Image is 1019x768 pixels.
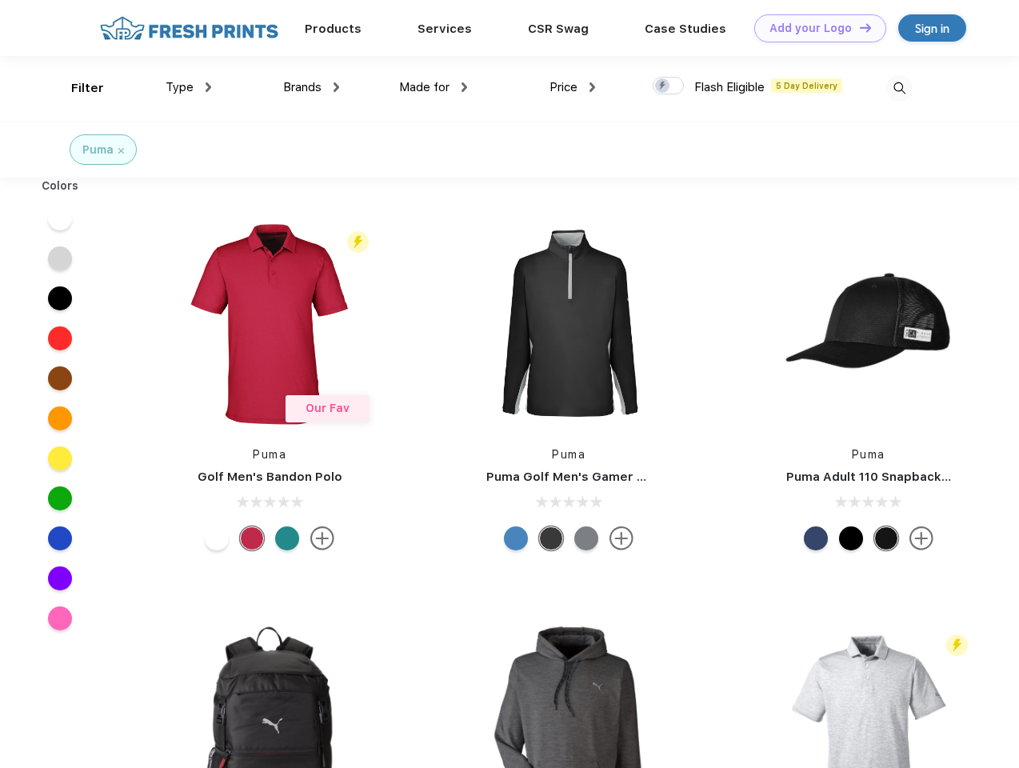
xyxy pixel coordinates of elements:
[804,526,828,550] div: Peacoat with Qut Shd
[539,526,563,550] div: Puma Black
[946,634,968,656] img: flash_active_toggle.svg
[589,82,595,92] img: dropdown.png
[418,22,472,36] a: Services
[549,80,577,94] span: Price
[694,80,765,94] span: Flash Eligible
[71,79,104,98] div: Filter
[334,82,339,92] img: dropdown.png
[769,22,852,35] div: Add your Logo
[462,82,467,92] img: dropdown.png
[198,470,342,484] a: Golf Men's Bandon Polo
[118,148,124,154] img: filter_cancel.svg
[163,218,376,430] img: func=resize&h=266
[95,14,283,42] img: fo%20logo%202.webp
[205,526,229,550] div: Bright White
[909,526,933,550] img: more.svg
[915,19,949,38] div: Sign in
[852,448,885,461] a: Puma
[898,14,966,42] a: Sign in
[347,231,369,253] img: flash_active_toggle.svg
[574,526,598,550] div: Quiet Shade
[528,22,589,36] a: CSR Swag
[860,23,871,32] img: DT
[30,178,91,194] div: Colors
[504,526,528,550] div: Bright Cobalt
[486,470,739,484] a: Puma Golf Men's Gamer Golf Quarter-Zip
[166,80,194,94] span: Type
[399,80,450,94] span: Made for
[771,78,842,93] span: 5 Day Delivery
[462,218,675,430] img: func=resize&h=266
[253,448,286,461] a: Puma
[874,526,898,550] div: Pma Blk with Pma Blk
[206,82,211,92] img: dropdown.png
[552,448,585,461] a: Puma
[609,526,633,550] img: more.svg
[310,526,334,550] img: more.svg
[306,402,350,414] span: Our Fav
[886,75,913,102] img: desktop_search.svg
[240,526,264,550] div: Ski Patrol
[275,526,299,550] div: Green Lagoon
[283,80,322,94] span: Brands
[82,142,114,158] div: Puma
[305,22,362,36] a: Products
[762,218,975,430] img: func=resize&h=266
[839,526,863,550] div: Pma Blk Pma Blk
